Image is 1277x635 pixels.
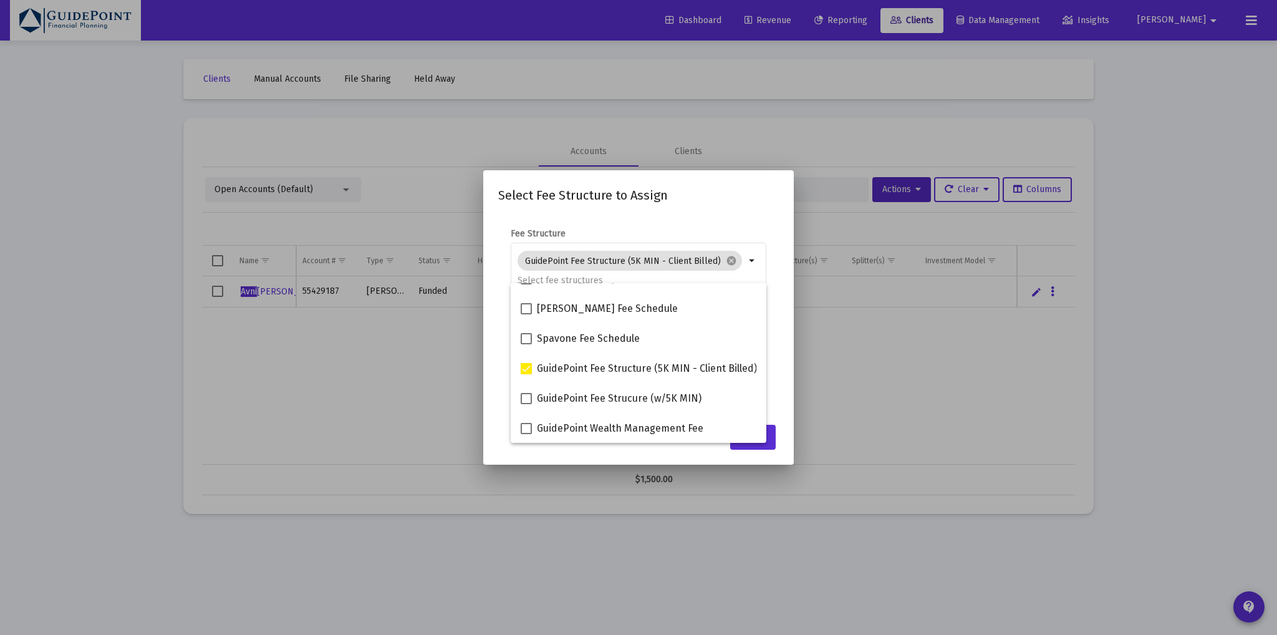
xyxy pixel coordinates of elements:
[518,276,745,286] input: Select fee structures
[726,255,737,266] mat-icon: cancel
[537,301,678,316] span: [PERSON_NAME] Fee Schedule
[498,185,779,205] h2: Select Fee Structure to Assign
[745,253,760,268] mat-icon: arrow_drop_down
[511,228,566,239] label: Fee Structure
[537,331,640,346] span: Spavone Fee Schedule
[537,361,757,376] span: GuidePoint Fee Structure (5K MIN - Client Billed)
[518,251,742,271] mat-chip: GuidePoint Fee Structure (5K MIN - Client Billed)
[537,391,701,406] span: GuidePoint Fee Strucure (w/5K MIN)
[518,248,745,288] mat-chip-list: Selection
[537,421,703,436] span: GuidePoint Wealth Management Fee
